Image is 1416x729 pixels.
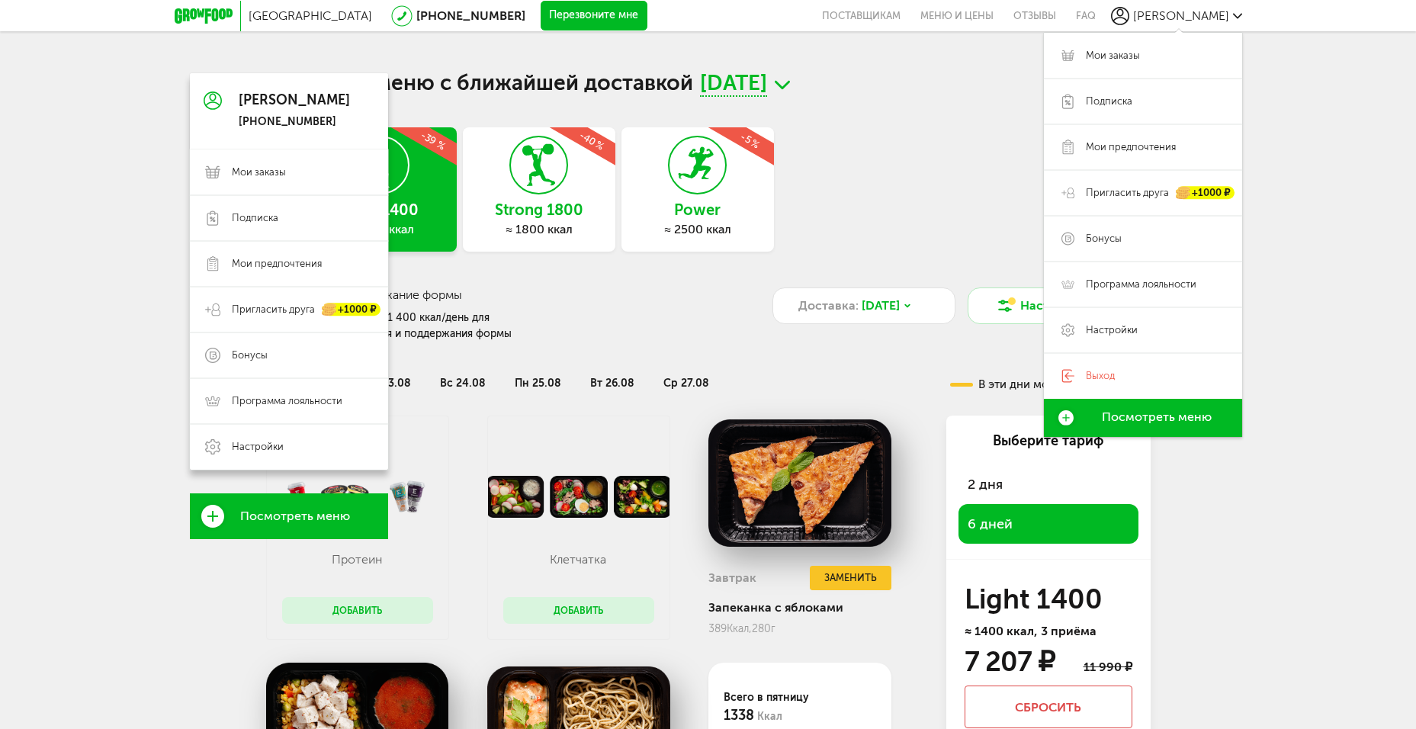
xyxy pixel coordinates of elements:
[965,624,1097,638] span: ≈ 1400 ккал, 3 приёма
[232,348,268,362] span: Бонусы
[266,73,1151,97] h1: Выберите меню с ближайшей доставкой
[950,379,1145,390] div: В эти дни можно менять меню
[1086,95,1132,108] span: Подписка
[503,597,654,624] button: Добавить
[679,94,821,187] div: -5 %
[190,149,388,195] a: Мои заказы
[266,287,738,302] h3: Похудение и поддержание формы
[621,201,774,218] h3: Power
[1044,216,1242,262] a: Бонусы
[1086,369,1115,383] span: Выход
[1044,170,1242,216] a: Пригласить друга +1000 ₽
[521,94,663,187] div: -40 %
[1102,410,1212,424] span: Посмотреть меню
[965,587,1132,612] h3: Light 1400
[190,378,388,424] a: Программа лояльности
[708,416,891,550] img: big_mPDajhulWsqtV8Bj.png
[708,570,756,585] h3: Завтрак
[708,600,891,615] div: Запеканка с яблоками
[621,222,774,237] div: ≈ 2500 ккал
[463,201,615,218] h3: Strong 1800
[249,8,372,23] span: [GEOGRAPHIC_DATA]
[1086,323,1138,337] span: Настройки
[700,73,767,97] span: [DATE]
[266,310,559,342] div: Трехразовое меню на ~1 400 ккал/день для комфортного похудения и поддержания формы
[724,689,876,726] div: Всего в пятницу
[958,431,1138,451] div: Выберите тариф
[240,509,350,523] span: Посмотреть меню
[190,287,388,332] a: Пригласить друга +1000 ₽
[810,566,891,591] button: Заменить
[190,332,388,378] a: Бонусы
[518,552,638,567] p: Клетчатка
[232,303,315,316] span: Пригласить друга
[232,165,286,179] span: Мои заказы
[708,622,891,635] div: 389 280
[282,597,433,624] button: Добавить
[190,195,388,241] a: Подписка
[1086,186,1169,200] span: Пригласить друга
[757,710,782,723] span: Ккал
[1086,49,1140,63] span: Мои заказы
[1133,8,1229,23] span: [PERSON_NAME]
[727,622,752,635] span: Ккал,
[1044,307,1242,353] a: Настройки
[232,394,342,408] span: Программа лояльности
[541,1,647,31] button: Перезвоните мне
[440,377,486,390] span: вс 24.08
[1044,399,1242,437] a: Посмотреть меню
[771,622,775,635] span: г
[190,493,388,539] a: Посмотреть меню
[1044,79,1242,124] a: Подписка
[1086,140,1176,154] span: Мои предпочтения
[590,377,634,390] span: вт 26.08
[1044,262,1242,307] a: Программа лояльности
[239,93,350,108] div: [PERSON_NAME]
[968,515,1013,532] span: 6 дней
[968,287,1151,324] button: Настроить меню
[416,8,525,23] a: [PHONE_NUMBER]
[232,211,278,225] span: Подписка
[232,440,284,454] span: Настройки
[724,707,754,724] span: 1338
[515,377,561,390] span: пн 25.08
[1084,660,1132,674] div: 11 990 ₽
[862,297,900,315] span: [DATE]
[968,476,1003,493] span: 2 дня
[1086,278,1196,291] span: Программа лояльности
[463,222,615,237] div: ≈ 1800 ккал
[1086,232,1122,246] span: Бонусы
[297,552,417,567] p: Протеин
[190,424,388,470] a: Настройки
[362,94,504,187] div: -39 %
[232,257,322,271] span: Мои предпочтения
[239,115,350,129] div: [PHONE_NUMBER]
[798,297,859,315] span: Доставка:
[190,241,388,287] a: Мои предпочтения
[663,377,709,390] span: ср 27.08
[1177,186,1235,199] div: +1000 ₽
[965,686,1132,728] button: Сбросить
[1044,124,1242,170] a: Мои предпочтения
[1044,33,1242,79] a: Мои заказы
[323,303,380,316] div: +1000 ₽
[365,377,411,390] span: сб 23.08
[1044,353,1242,399] a: Выход
[965,650,1055,674] div: 7 207 ₽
